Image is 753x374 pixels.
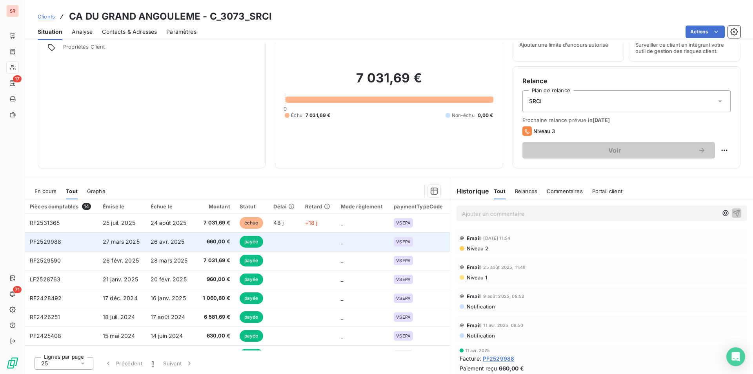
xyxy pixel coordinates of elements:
button: Actions [686,26,725,38]
span: Contacts & Adresses [102,28,157,36]
span: Niveau 3 [533,128,555,134]
span: Analyse [72,28,93,36]
span: _ [341,314,343,320]
span: 17 déc. 2024 [103,295,138,301]
span: payée [240,274,263,285]
button: Précédent [100,355,147,372]
span: _ [341,219,343,226]
span: 7 031,69 € [306,112,331,119]
button: Suivant [158,355,198,372]
div: Open Intercom Messenger [726,347,745,366]
h2: 7 031,69 € [285,70,493,94]
span: 14 juin 2024 [151,332,183,339]
span: +18 j [305,219,318,226]
span: 11 avr. 2025 [465,348,490,353]
span: PF2529988 [483,354,514,363]
span: payée [240,311,263,323]
span: Email [467,322,481,328]
span: Non-échu [452,112,475,119]
span: Email [467,264,481,270]
span: 960,00 € [199,275,230,283]
span: 0 [284,106,287,112]
span: Paramètres [166,28,196,36]
span: 15 mai 2024 [103,332,135,339]
span: _ [341,295,343,301]
span: Ajouter une limite d’encours autorisé [519,42,608,48]
span: payée [240,330,263,342]
span: PF2425408 [30,332,61,339]
span: En cours [35,188,56,194]
span: Relances [515,188,537,194]
span: Prochaine relance prévue le [522,117,731,123]
span: Paiement reçu [460,364,497,372]
span: VSEPA [396,239,411,244]
span: 48 j [273,219,284,226]
span: LF2528763 [30,276,60,283]
h6: Historique [450,186,489,196]
h6: Relance [522,76,731,86]
span: payée [240,236,263,248]
span: _ [341,276,343,283]
span: VSEPA [396,277,411,282]
span: Niveau 2 [466,245,488,252]
div: paymentTypeCode [394,203,445,210]
span: VSEPA [396,221,411,225]
span: VSEPA [396,258,411,263]
span: Tout [494,188,506,194]
span: Graphe [87,188,105,194]
span: [DATE] [593,117,610,123]
span: VSEPA [396,315,411,319]
span: 630,00 € [199,332,230,340]
span: 71 [13,286,22,293]
h3: CA DU GRAND ANGOULEME - C_3073_SRCI [69,9,272,24]
span: 28 mars 2025 [151,257,188,264]
span: 20 févr. 2025 [151,276,187,283]
div: Retard [305,203,331,210]
span: Email [467,293,481,299]
span: Voir [532,147,698,153]
div: Émise le [103,203,141,210]
span: 26 avr. 2025 [151,238,185,245]
span: 6 581,69 € [199,313,230,321]
span: payée [240,349,263,361]
span: 660,00 € [499,364,524,372]
span: 11 avr. 2025, 08:50 [483,323,523,328]
span: 24 août 2025 [151,219,187,226]
span: 18 juil. 2024 [103,314,135,320]
span: Facture : [460,354,481,363]
button: 1 [147,355,158,372]
span: 25 août 2025, 11:48 [483,265,526,270]
span: 21 janv. 2025 [103,276,138,283]
span: Tout [66,188,78,194]
span: 25 [41,359,48,367]
span: VSEPA [396,334,411,338]
div: Pièces comptables [30,203,93,210]
span: _ [341,332,343,339]
span: 17 août 2024 [151,314,186,320]
span: 14 [82,203,91,210]
span: 0,00 € [478,112,493,119]
a: Clients [38,13,55,20]
span: Commentaires [547,188,583,194]
span: Échu [291,112,302,119]
span: SRCI [529,97,542,105]
span: Propriétés Client [63,44,256,55]
span: 660,00 € [199,238,230,246]
div: Mode règlement [341,203,385,210]
span: 7 031,69 € [199,219,230,227]
span: Notification [466,303,495,310]
span: 26 févr. 2025 [103,257,139,264]
div: SR [6,5,19,17]
span: 1 [152,359,154,367]
span: _ [341,257,343,264]
span: RF2428492 [30,295,62,301]
div: Échue le [151,203,189,210]
img: Logo LeanPay [6,357,19,369]
span: [DATE] 11:54 [483,236,510,241]
span: 1 060,80 € [199,294,230,302]
span: 7 031,69 € [199,257,230,265]
span: payée [240,255,263,266]
span: 16 janv. 2025 [151,295,186,301]
span: RF2529590 [30,257,61,264]
span: 25 juil. 2025 [103,219,135,226]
